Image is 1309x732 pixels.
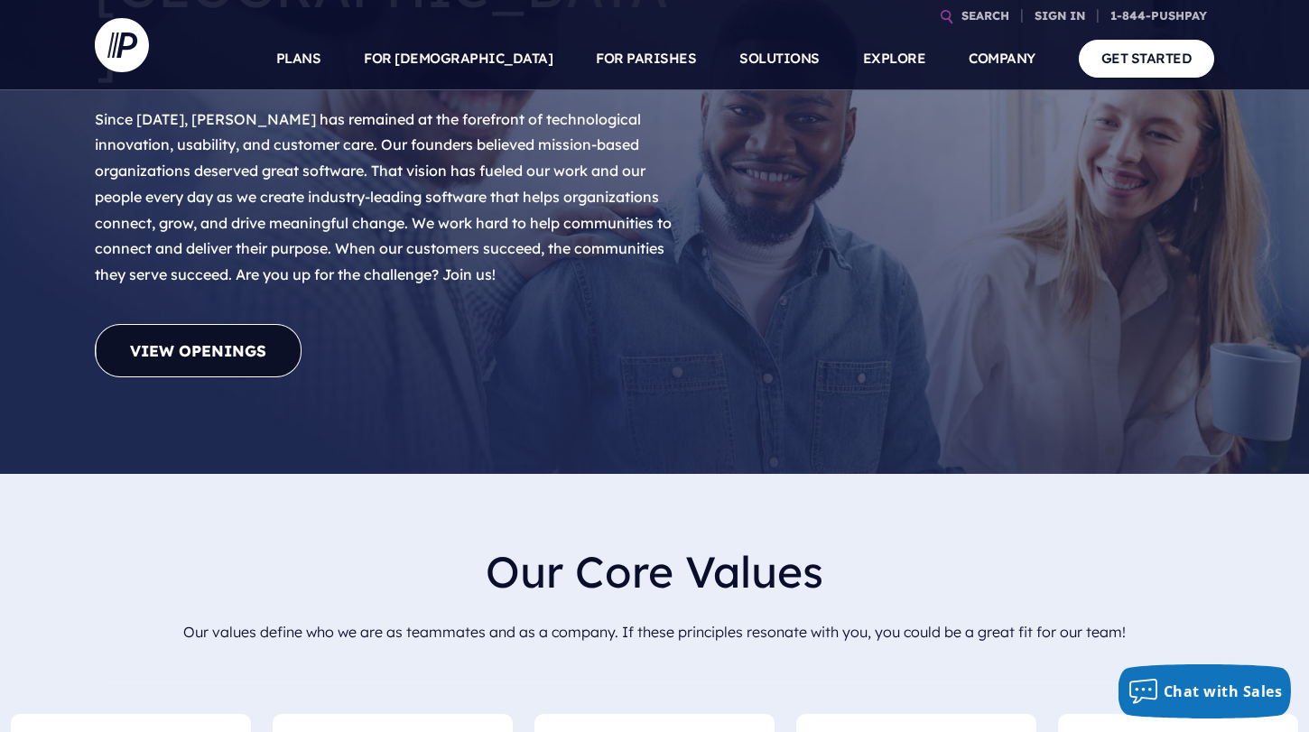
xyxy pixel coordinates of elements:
a: SOLUTIONS [739,27,820,90]
a: GET STARTED [1079,40,1215,77]
button: Chat with Sales [1119,664,1292,718]
a: PLANS [276,27,321,90]
h2: Our Core Values [109,532,1200,612]
a: View Openings [95,324,302,377]
a: FOR PARISHES [596,27,696,90]
span: Since [DATE], [PERSON_NAME] has remained at the forefront of technological innovation, usability,... [95,110,672,284]
a: FOR [DEMOGRAPHIC_DATA] [364,27,552,90]
a: COMPANY [969,27,1035,90]
p: Our values define who we are as teammates and as a company. If these principles resonate with you... [109,612,1200,653]
span: Chat with Sales [1164,681,1283,701]
a: EXPLORE [863,27,926,90]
